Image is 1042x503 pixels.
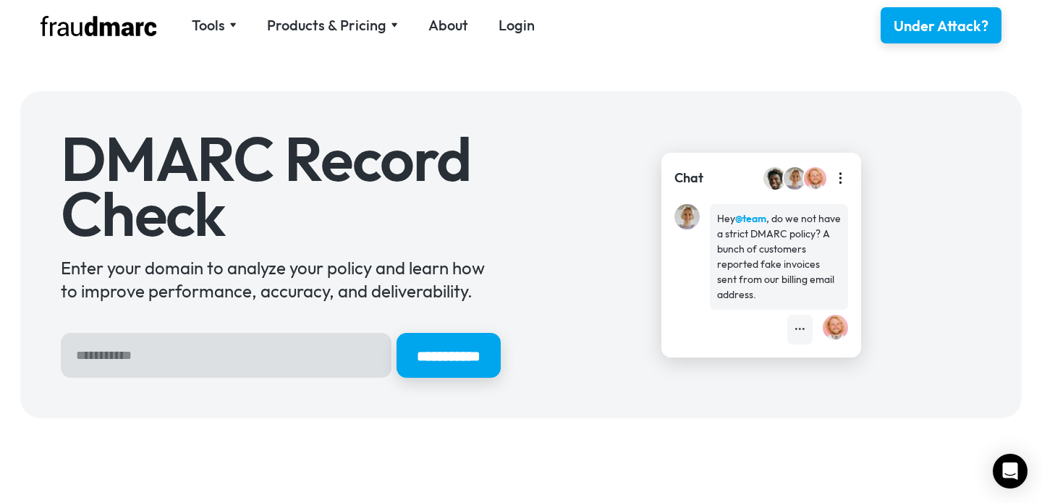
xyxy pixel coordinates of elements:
[881,7,1001,43] a: Under Attack?
[267,15,386,35] div: Products & Pricing
[993,454,1028,489] div: Open Intercom Messenger
[894,16,988,36] div: Under Attack?
[267,15,398,35] div: Products & Pricing
[428,15,468,35] a: About
[674,169,703,187] div: Chat
[192,15,225,35] div: Tools
[61,256,501,303] div: Enter your domain to analyze your policy and learn how to improve performance, accuracy, and deli...
[192,15,237,35] div: Tools
[61,132,501,241] h1: DMARC Record Check
[499,15,535,35] a: Login
[795,322,805,337] div: •••
[735,212,766,225] strong: @team
[61,333,501,378] form: Hero Sign Up Form
[717,211,841,303] div: Hey , do we not have a strict DMARC policy? A bunch of customers reported fake invoices sent from...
